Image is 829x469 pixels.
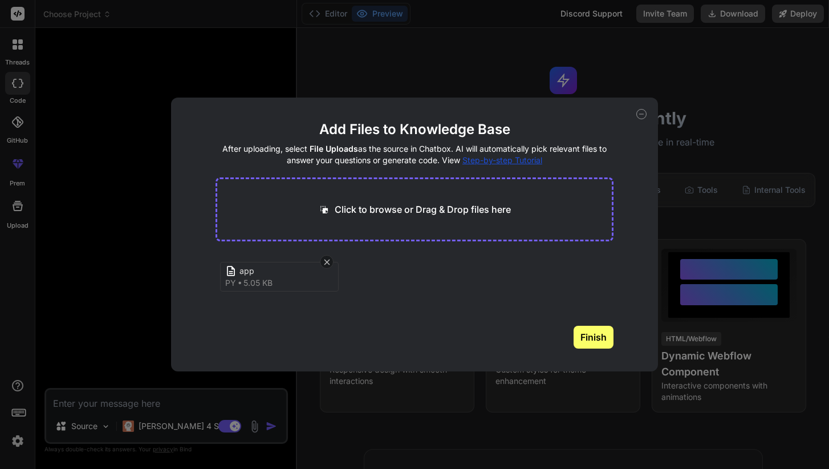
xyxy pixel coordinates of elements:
[335,203,511,216] p: Click to browse or Drag & Drop files here
[239,265,331,277] span: app
[225,277,236,289] span: py
[310,144,358,153] span: File Uploads
[243,277,273,289] span: 5.05 KB
[574,326,613,349] button: Finish
[462,155,542,165] span: Step-by-step Tutorial
[216,120,613,139] h2: Add Files to Knowledge Base
[216,143,613,166] h4: After uploading, select as the source in Chatbox. AI will automatically pick relevant files to an...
